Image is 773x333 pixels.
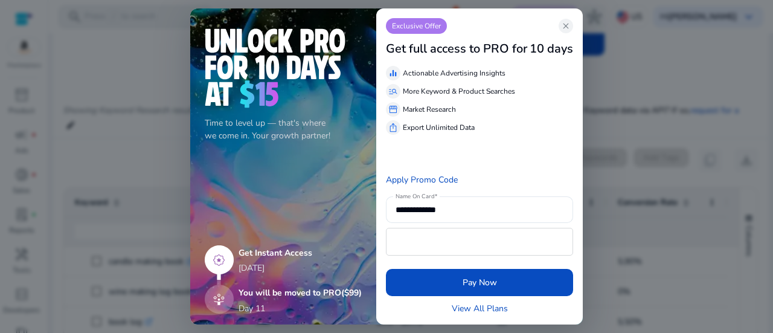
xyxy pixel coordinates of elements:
p: Time to level up — that's where we come in. Your growth partner! [205,117,362,142]
mat-label: Name On Card [396,192,434,201]
p: [DATE] [239,262,362,274]
span: manage_search [388,86,398,96]
p: Market Research [403,104,456,115]
span: ($99) [341,287,362,299]
span: Pay Now [463,276,497,289]
p: More Keyword & Product Searches [403,86,515,97]
p: Exclusive Offer [386,18,447,34]
span: ios_share [388,123,398,132]
h5: Get Instant Access [239,248,362,259]
span: storefront [388,105,398,114]
a: Apply Promo Code [386,174,458,186]
p: Export Unlimited Data [403,122,475,133]
p: Day 11 [239,302,265,315]
h3: Get full access to PRO for [386,42,527,56]
a: View All Plans [452,302,508,315]
button: Pay Now [386,269,573,296]
h3: 10 days [530,42,573,56]
span: equalizer [388,68,398,78]
h5: You will be moved to PRO [239,288,362,299]
p: Actionable Advertising Insights [403,68,505,79]
span: close [561,21,571,31]
iframe: Secure payment input frame [393,230,566,254]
